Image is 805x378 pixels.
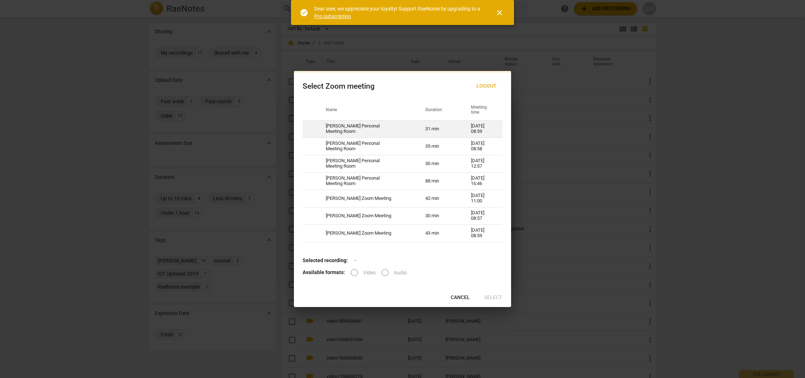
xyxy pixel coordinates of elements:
a: Pro subscription [314,13,351,19]
td: [PERSON_NAME] Personal Meeting Room [317,172,417,190]
td: [DATE] 08:59 [462,120,502,138]
td: [PERSON_NAME] Zoom Meeting [317,224,417,242]
td: [DATE] 11:00 [462,190,502,207]
td: 35 min [417,138,462,155]
td: [PERSON_NAME] Personal Meeting Room [317,138,417,155]
div: Select Zoom meeting [303,82,375,91]
button: Cancel [445,291,476,304]
td: [DATE] 08:58 [462,138,502,155]
td: [DATE] 08:59 [462,224,502,242]
span: Logout [476,83,497,90]
th: Name [317,100,417,120]
td: [PERSON_NAME] Personal Meeting Room [317,120,417,138]
td: 42 min [417,190,462,207]
th: Meeting time [462,100,502,120]
button: Close [491,4,508,21]
td: [DATE] 16:46 [462,172,502,190]
td: 31 min [417,120,462,138]
td: [DATE] 12:57 [462,155,502,172]
div: Dear user, we appreciate your loyalty! Support RaeNotes by upgrading to a [314,5,482,20]
span: check_circle [300,8,308,17]
span: Audio [394,269,407,277]
span: Video [363,269,376,277]
td: [PERSON_NAME] Zoom Meeting [317,190,417,207]
td: 43 min [417,224,462,242]
td: [PERSON_NAME] Personal Meeting Room [317,155,417,172]
span: close [495,8,504,17]
td: 30 min [417,155,462,172]
p: - [303,257,502,264]
th: Duration [417,100,462,120]
td: 88 min [417,172,462,190]
td: 30 min [417,207,462,224]
button: Logout [471,80,502,93]
b: Available formats: [303,269,345,275]
td: [DATE] 08:57 [462,207,502,224]
td: [PERSON_NAME] Zoom Meeting [317,207,417,224]
span: Cancel [451,294,470,301]
b: Selected recording: [303,257,348,263]
div: File type [351,269,413,275]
